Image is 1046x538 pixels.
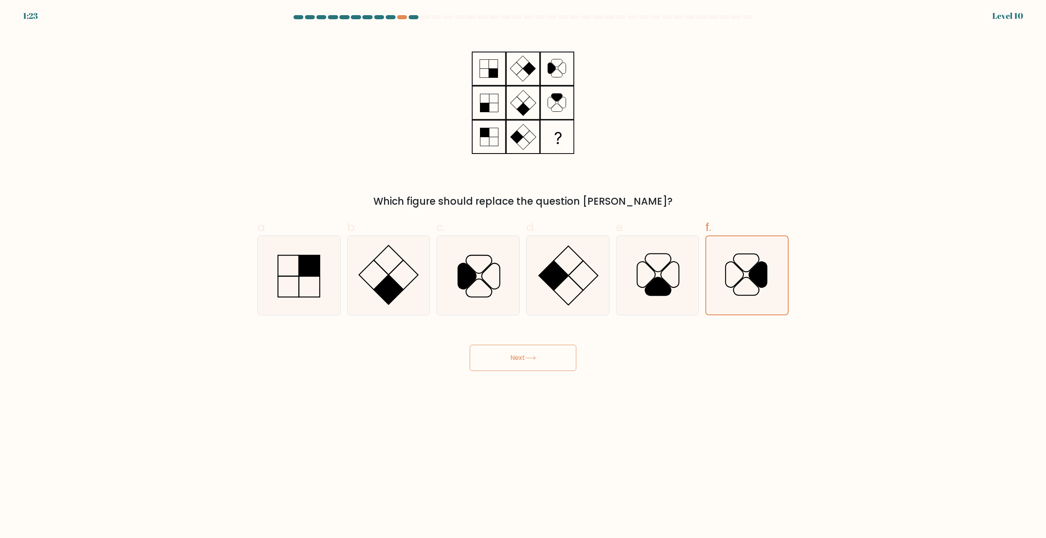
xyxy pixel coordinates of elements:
span: f. [705,219,711,235]
div: 1:23 [23,10,38,22]
div: Level 10 [992,10,1023,22]
div: Which figure should replace the question [PERSON_NAME]? [262,194,784,209]
span: d. [526,219,536,235]
span: c. [437,219,446,235]
span: e. [616,219,625,235]
span: b. [347,219,357,235]
span: a. [257,219,267,235]
button: Next [470,345,576,371]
